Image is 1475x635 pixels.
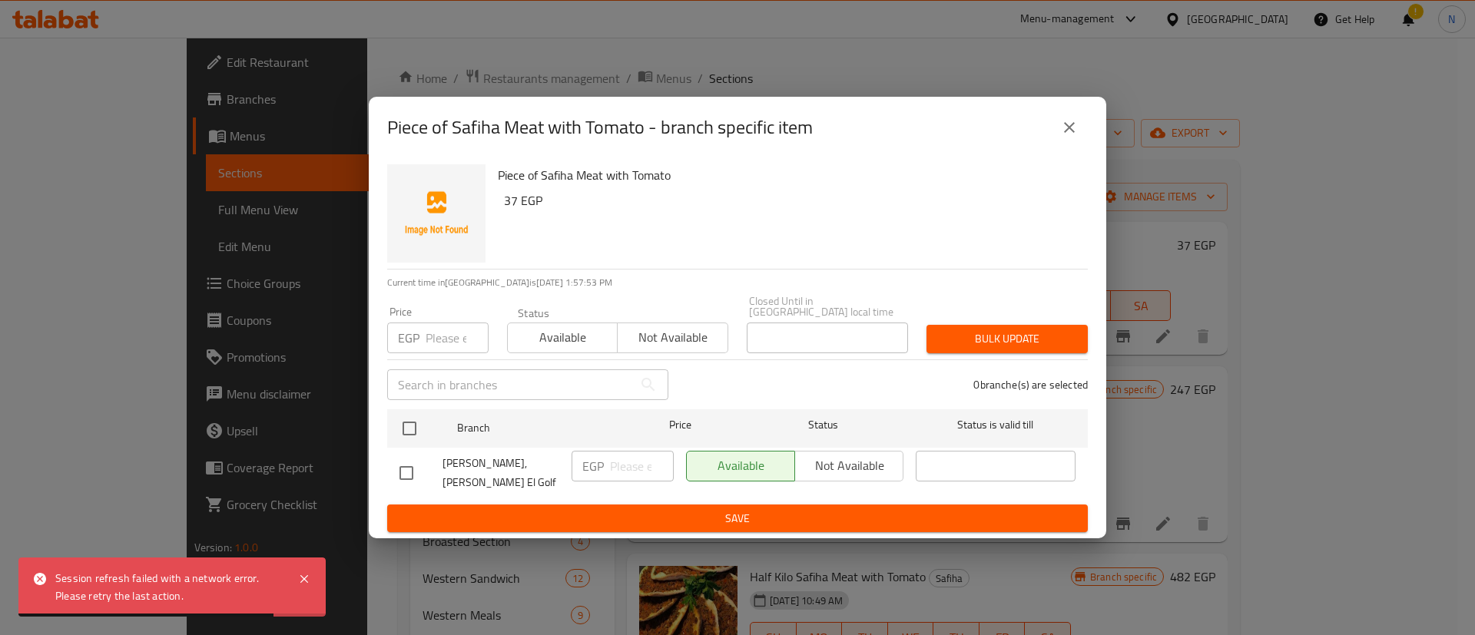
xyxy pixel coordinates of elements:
span: [PERSON_NAME], [PERSON_NAME] El Golf [442,454,559,492]
span: Not available [624,326,721,349]
h6: Piece of Safiha Meat with Tomato [498,164,1076,186]
p: Current time in [GEOGRAPHIC_DATA] is [DATE] 1:57:53 PM [387,276,1088,289]
button: Available [507,322,618,353]
button: Save [387,504,1088,533]
span: Save [399,509,1076,528]
span: Available [514,326,612,349]
input: Please enter price [426,322,489,353]
span: Status is valid till [916,415,1076,435]
button: Not available [617,322,728,353]
input: Search in branches [387,369,633,400]
div: Session refresh failed with a network error. Please retry the last action. [55,570,283,604]
button: close [1051,109,1088,146]
input: Please enter price [610,451,674,481]
span: Bulk update [939,329,1076,349]
span: Price [629,415,731,435]
span: Status [744,415,903,435]
p: EGP [582,457,604,475]
h6: 37 EGP [504,190,1076,211]
img: Piece of Safiha Meat with Tomato [387,164,486,263]
span: Branch [457,418,617,438]
button: Bulk update [926,325,1088,353]
p: 0 branche(s) are selected [973,377,1088,392]
h2: Piece of Safiha Meat with Tomato - branch specific item [387,115,813,140]
p: EGP [398,329,419,347]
